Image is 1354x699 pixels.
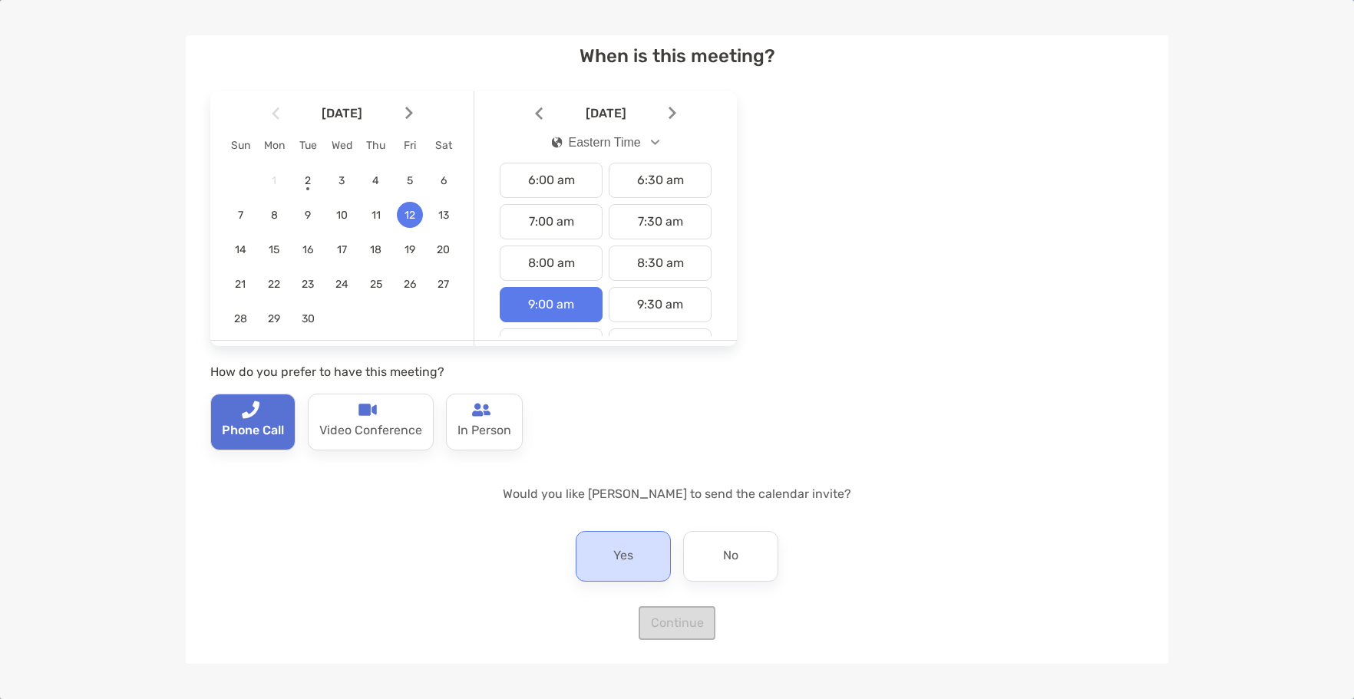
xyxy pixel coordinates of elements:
span: [DATE] [546,106,665,120]
p: Phone Call [222,419,284,443]
div: 8:00 am [500,246,603,281]
div: Sat [427,139,461,152]
span: 24 [329,278,355,291]
span: 8 [261,209,287,222]
span: [DATE] [282,106,402,120]
p: Video Conference [319,419,422,443]
div: Fri [393,139,427,152]
img: type-call [472,401,490,419]
span: 6 [431,174,457,187]
span: 4 [363,174,389,187]
p: How do you prefer to have this meeting? [210,362,737,381]
div: 10:30 am [609,328,712,364]
img: Arrow icon [272,107,279,120]
div: Eastern Time [552,136,641,150]
div: 7:00 am [500,204,603,239]
span: 19 [397,243,423,256]
span: 25 [363,278,389,291]
img: icon [552,137,563,148]
p: Would you like [PERSON_NAME] to send the calendar invite? [210,484,1144,503]
div: 6:30 am [609,163,712,198]
span: 2 [295,174,321,187]
div: 9:30 am [609,287,712,322]
span: 26 [397,278,423,291]
span: 3 [329,174,355,187]
img: Arrow icon [669,107,676,120]
div: 6:00 am [500,163,603,198]
span: 27 [431,278,457,291]
img: type-call [358,401,377,419]
span: 17 [329,243,355,256]
div: Wed [325,139,358,152]
div: Sun [223,139,257,152]
span: 29 [261,312,287,325]
span: 10 [329,209,355,222]
span: 1 [261,174,287,187]
div: 10:00 am [500,328,603,364]
button: iconEastern Time [539,125,673,160]
span: 30 [295,312,321,325]
span: 14 [227,243,253,256]
img: Arrow icon [405,107,413,120]
img: Arrow icon [535,107,543,120]
span: 12 [397,209,423,222]
div: Thu [359,139,393,152]
span: 13 [431,209,457,222]
span: 15 [261,243,287,256]
img: type-call [241,401,259,419]
span: 7 [227,209,253,222]
span: 5 [397,174,423,187]
span: 18 [363,243,389,256]
div: 7:30 am [609,204,712,239]
span: 22 [261,278,287,291]
div: Mon [257,139,291,152]
span: 20 [431,243,457,256]
span: 11 [363,209,389,222]
p: No [723,544,738,569]
p: Yes [613,544,633,569]
div: Tue [291,139,325,152]
h4: When is this meeting? [210,45,1144,67]
span: 9 [295,209,321,222]
p: In Person [457,419,511,443]
span: 23 [295,278,321,291]
div: 8:30 am [609,246,712,281]
img: Open dropdown arrow [651,140,660,145]
div: 9:00 am [500,287,603,322]
span: 28 [227,312,253,325]
span: 21 [227,278,253,291]
span: 16 [295,243,321,256]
